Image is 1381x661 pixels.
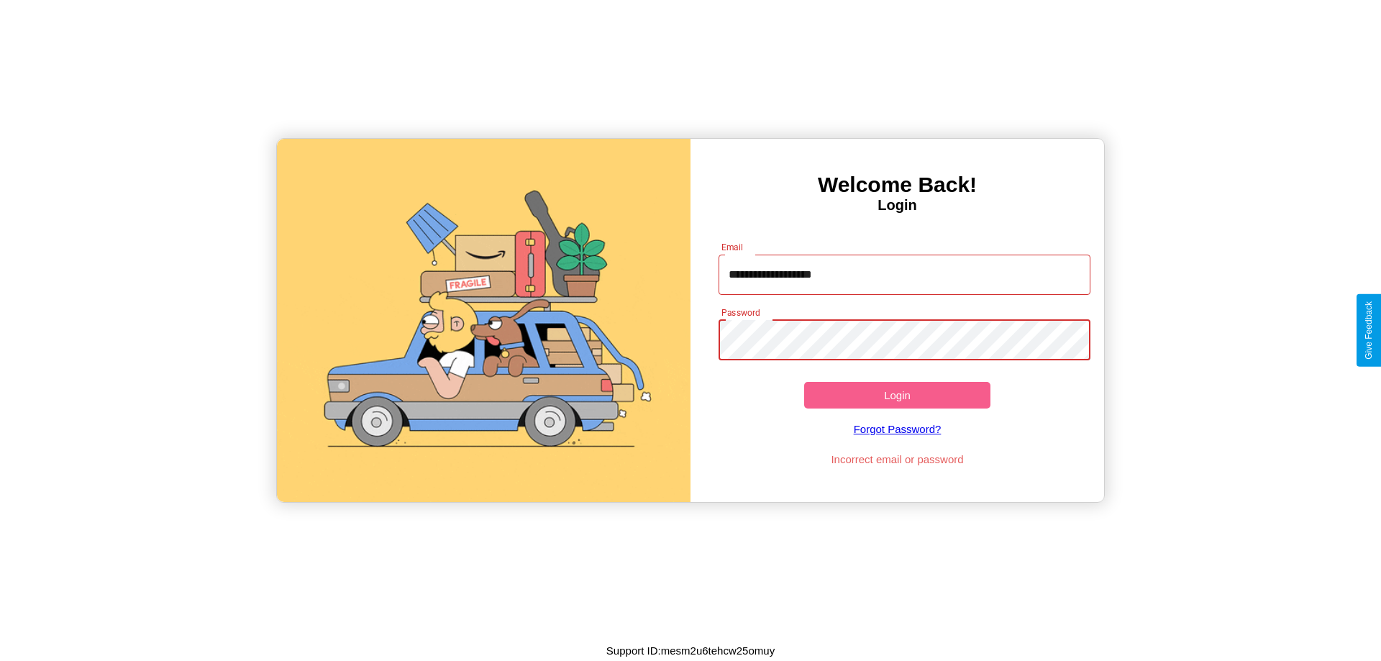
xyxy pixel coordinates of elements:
[711,409,1084,450] a: Forgot Password?
[804,382,990,409] button: Login
[690,173,1104,197] h3: Welcome Back!
[606,641,775,660] p: Support ID: mesm2u6tehcw25omuy
[711,450,1084,469] p: Incorrect email or password
[721,241,744,253] label: Email
[277,139,690,502] img: gif
[721,306,760,319] label: Password
[690,197,1104,214] h4: Login
[1364,301,1374,360] div: Give Feedback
